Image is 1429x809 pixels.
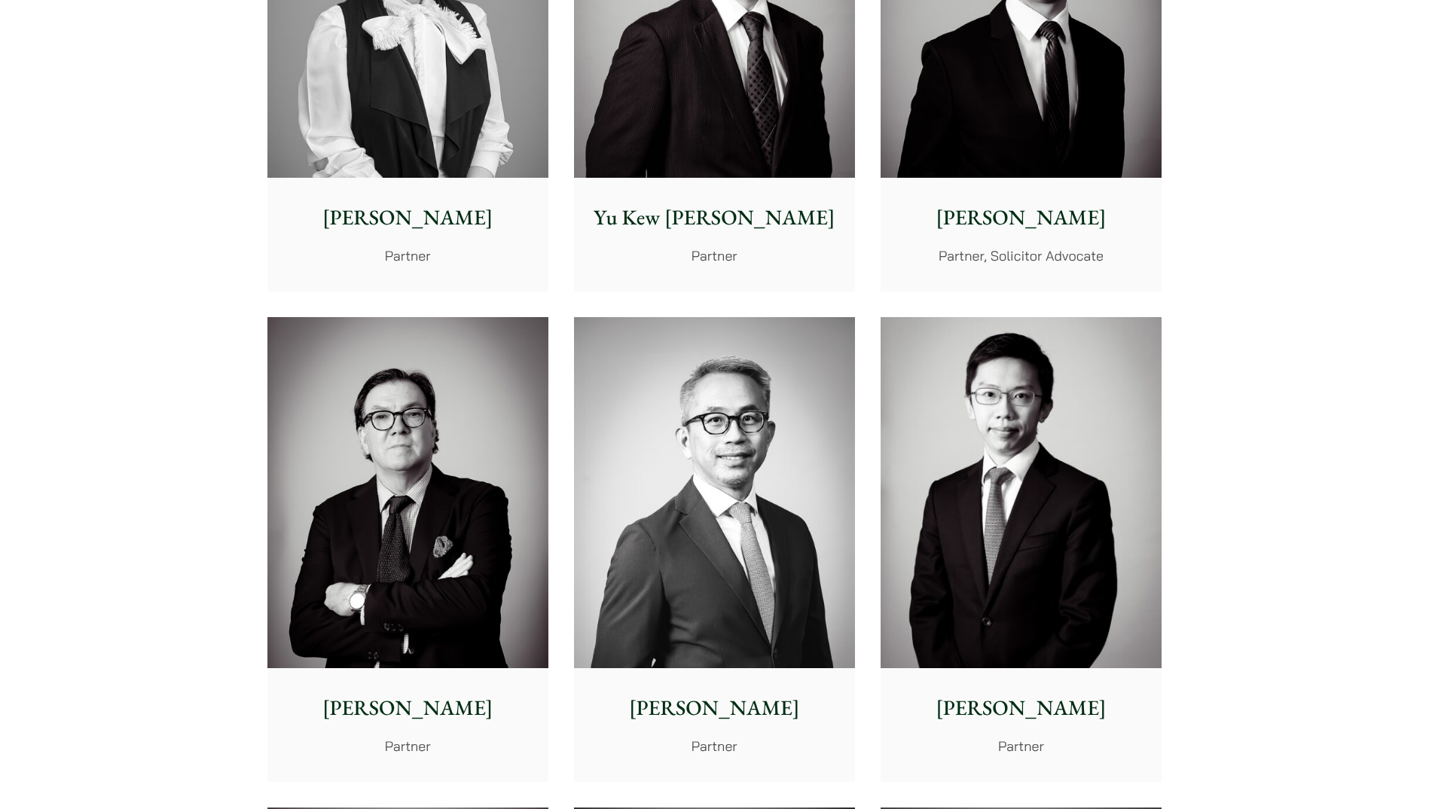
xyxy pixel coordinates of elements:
p: Partner [279,736,536,756]
img: Henry Ma photo [881,317,1162,669]
p: [PERSON_NAME] [893,202,1150,234]
p: Partner [893,736,1150,756]
p: Partner [586,246,843,266]
a: Henry Ma photo [PERSON_NAME] Partner [881,317,1162,783]
p: [PERSON_NAME] [586,692,843,724]
p: Partner [279,246,536,266]
p: [PERSON_NAME] [279,202,536,234]
p: Partner, Solicitor Advocate [893,246,1150,266]
a: [PERSON_NAME] Partner [574,317,855,783]
p: Yu Kew [PERSON_NAME] [586,202,843,234]
p: [PERSON_NAME] [279,692,536,724]
p: Partner [586,736,843,756]
a: [PERSON_NAME] Partner [267,317,548,783]
p: [PERSON_NAME] [893,692,1150,724]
